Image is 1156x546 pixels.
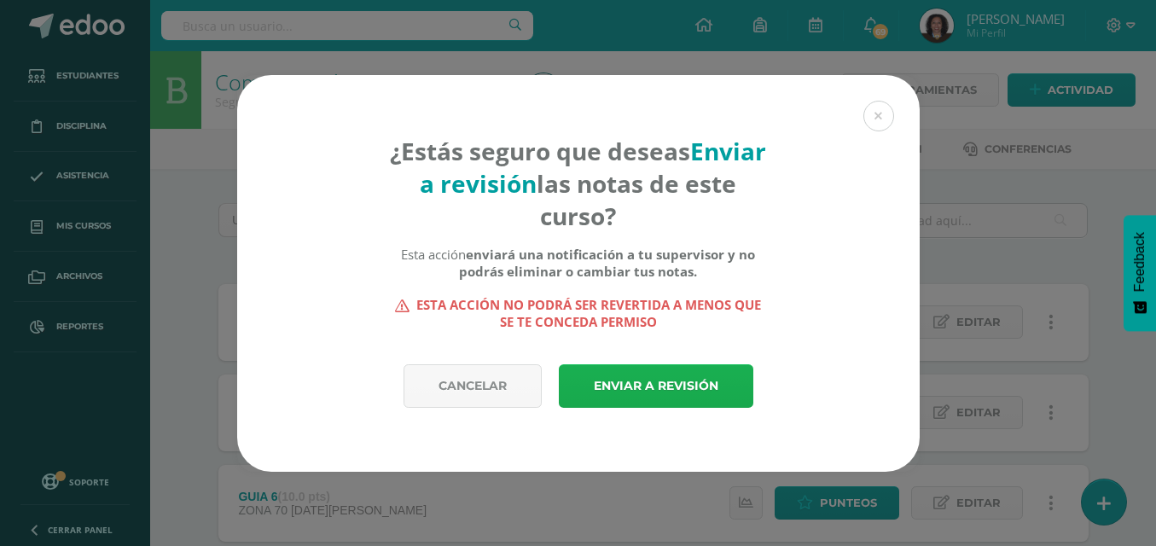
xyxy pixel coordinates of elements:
[863,101,894,131] button: Close (Esc)
[420,135,766,200] strong: Enviar a revisión
[1132,232,1147,292] span: Feedback
[1124,215,1156,331] button: Feedback - Mostrar encuesta
[559,364,753,408] a: Enviar a revisión
[389,296,767,330] strong: Esta acción no podrá ser revertida a menos que se te conceda permiso
[389,246,767,280] div: Esta acción
[459,246,755,280] b: enviará una notificación a tu supervisor y no podrás eliminar o cambiar tus notas.
[404,364,542,408] a: Cancelar
[389,135,767,232] h4: ¿Estás seguro que deseas las notas de este curso?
